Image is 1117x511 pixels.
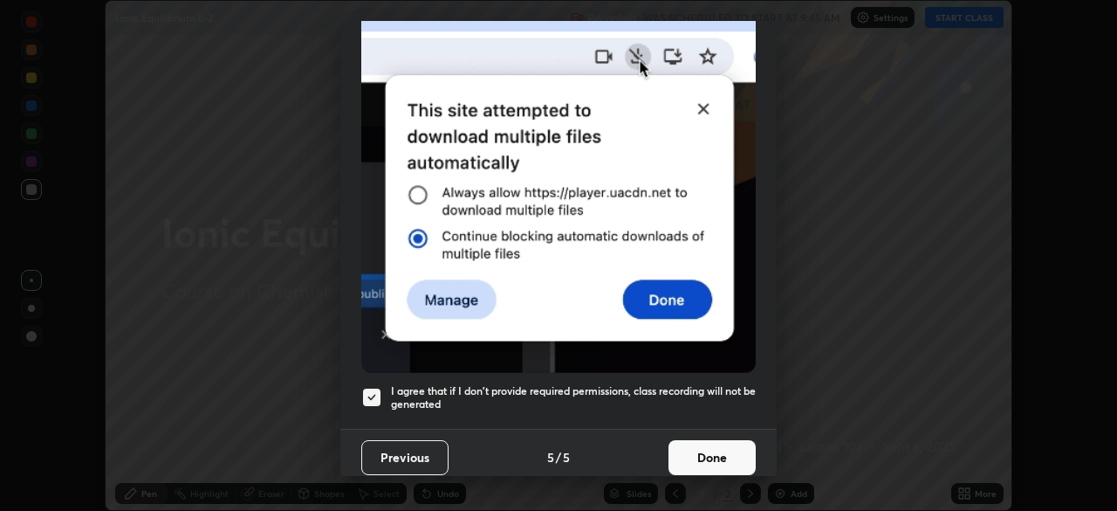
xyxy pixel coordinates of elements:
h4: 5 [547,448,554,466]
h4: 5 [563,448,570,466]
button: Done [668,440,756,475]
h4: / [556,448,561,466]
h5: I agree that if I don't provide required permissions, class recording will not be generated [391,384,756,411]
button: Previous [361,440,449,475]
